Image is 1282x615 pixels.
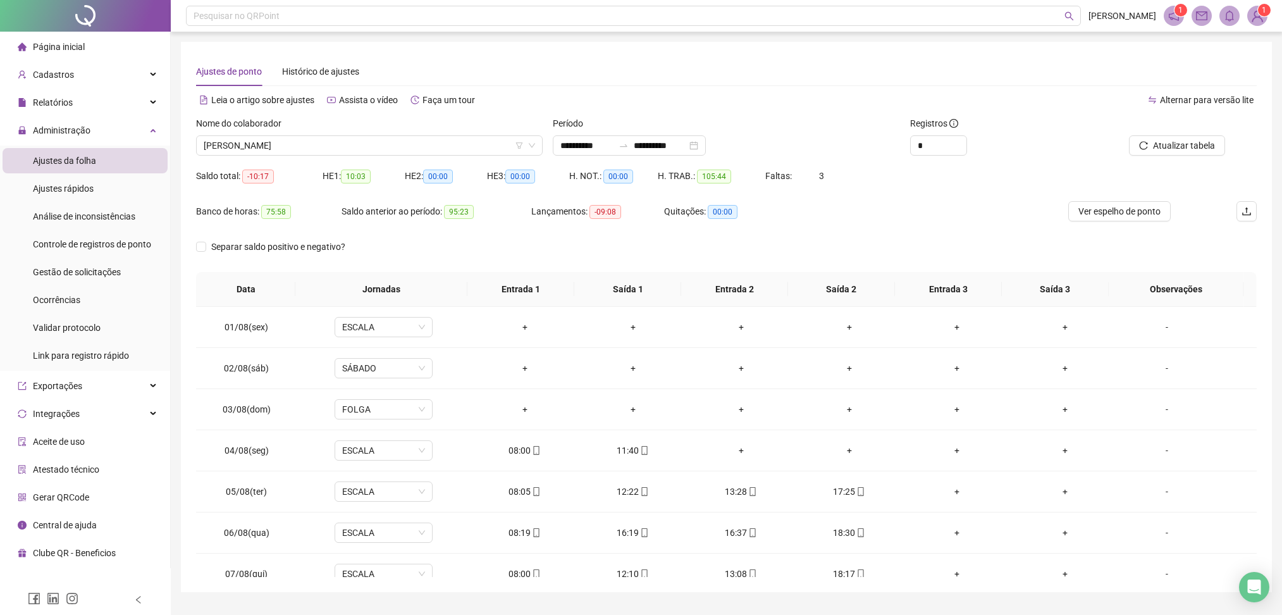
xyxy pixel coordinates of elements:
[134,595,143,604] span: left
[747,528,757,537] span: mobile
[619,140,629,151] span: swap-right
[33,239,151,249] span: Controle de registros de ponto
[574,272,681,307] th: Saída 1
[589,485,677,499] div: 12:22
[1168,10,1180,22] span: notification
[224,363,269,373] span: 02/08(sáb)
[33,42,85,52] span: Página inicial
[1108,272,1244,307] th: Observações
[1130,485,1204,499] div: -
[342,482,425,501] span: ESCALA
[422,95,475,105] span: Faça um tour
[805,485,893,499] div: 17:25
[697,361,785,375] div: +
[481,485,569,499] div: 08:05
[18,437,27,446] span: audit
[1258,4,1271,16] sup: Atualize o seu contato no menu Meus Dados
[1021,444,1109,457] div: +
[225,322,268,332] span: 01/08(sex)
[1160,95,1254,105] span: Alternar para versão lite
[589,361,677,375] div: +
[295,272,467,307] th: Jornadas
[1088,9,1156,23] span: [PERSON_NAME]
[18,409,27,418] span: sync
[1064,11,1074,21] span: search
[33,156,96,166] span: Ajustes da folha
[1224,10,1235,22] span: bell
[327,96,336,104] span: youtube
[342,441,425,460] span: ESCALA
[467,272,574,307] th: Entrada 1
[531,528,541,537] span: mobile
[487,169,569,183] div: HE 3:
[342,523,425,542] span: ESCALA
[1130,402,1204,416] div: -
[1021,526,1109,540] div: +
[226,487,267,497] span: 05/08(ter)
[913,402,1001,416] div: +
[913,567,1001,581] div: +
[33,323,101,333] span: Validar protocolo
[1130,444,1204,457] div: -
[196,66,262,77] span: Ajustes de ponto
[910,116,958,130] span: Registros
[33,211,135,221] span: Análise de inconsistências
[1178,6,1183,15] span: 1
[223,404,271,414] span: 03/08(dom)
[664,204,791,219] div: Quitações:
[697,567,785,581] div: 13:08
[196,116,290,130] label: Nome do colaborador
[18,98,27,107] span: file
[1130,361,1204,375] div: -
[553,116,591,130] label: Período
[199,96,208,104] span: file-text
[1248,6,1267,25] img: 78113
[282,66,359,77] span: Histórico de ajustes
[697,402,785,416] div: +
[342,204,531,219] div: Saldo anterior ao período:
[603,170,633,183] span: 00:00
[913,526,1001,540] div: +
[805,567,893,581] div: 18:17
[342,359,425,378] span: SÁBADO
[18,382,27,390] span: export
[481,526,569,540] div: 08:19
[765,171,794,181] span: Faltas:
[531,487,541,496] span: mobile
[589,526,677,540] div: 16:19
[531,569,541,578] span: mobile
[855,569,865,578] span: mobile
[33,351,129,361] span: Link para registro rápido
[505,170,535,183] span: 00:00
[342,564,425,583] span: ESCALA
[481,567,569,581] div: 08:00
[481,361,569,375] div: +
[444,205,474,219] span: 95:23
[639,569,649,578] span: mobile
[66,592,78,605] span: instagram
[18,126,27,135] span: lock
[515,142,523,149] span: filter
[697,444,785,457] div: +
[261,205,291,219] span: 75:58
[747,569,757,578] span: mobile
[410,96,419,104] span: history
[639,487,649,496] span: mobile
[33,492,89,502] span: Gerar QRCode
[33,409,80,419] span: Integrações
[1242,206,1252,216] span: upload
[33,437,85,447] span: Aceite de uso
[589,444,677,457] div: 11:40
[1021,320,1109,334] div: +
[639,446,649,455] span: mobile
[206,240,350,254] span: Separar saldo positivo e negativo?
[18,70,27,79] span: user-add
[949,119,958,128] span: info-circle
[18,465,27,474] span: solution
[1021,567,1109,581] div: +
[339,95,398,105] span: Assista o vídeo
[1118,282,1234,296] span: Observações
[531,446,541,455] span: mobile
[747,487,757,496] span: mobile
[569,169,658,183] div: H. NOT.:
